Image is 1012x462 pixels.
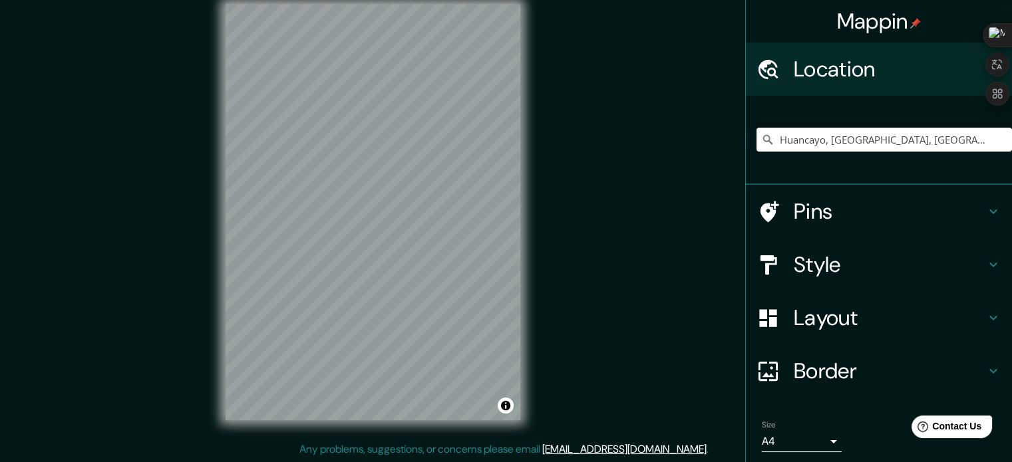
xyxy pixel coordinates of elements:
div: Style [746,238,1012,291]
canvas: Map [226,4,520,420]
input: Pick your city or area [757,128,1012,152]
div: . [711,441,713,457]
h4: Mappin [837,8,922,35]
h4: Layout [794,304,985,331]
h4: Location [794,56,985,82]
div: Location [746,43,1012,96]
button: Toggle attribution [498,398,514,413]
p: Any problems, suggestions, or concerns please email . [299,441,709,457]
div: Layout [746,291,1012,344]
div: Border [746,344,1012,398]
h4: Border [794,358,985,384]
img: pin-icon.png [910,18,921,29]
div: . [709,441,711,457]
a: [EMAIL_ADDRESS][DOMAIN_NAME] [542,442,707,456]
div: Pins [746,185,1012,238]
h4: Pins [794,198,985,225]
div: A4 [762,431,842,452]
label: Size [762,419,776,431]
h4: Style [794,251,985,278]
iframe: Help widget launcher [894,410,997,447]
